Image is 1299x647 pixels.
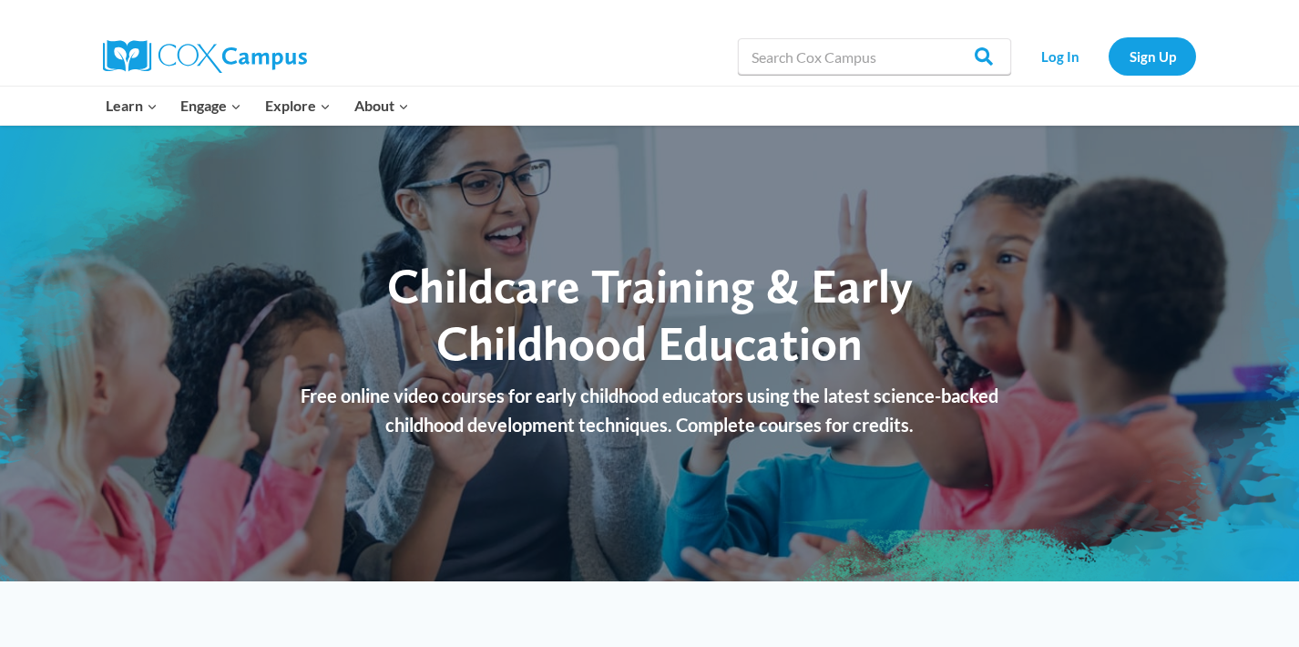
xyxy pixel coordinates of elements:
a: Log In [1020,37,1100,75]
span: Engage [180,94,241,118]
span: Learn [106,94,158,118]
p: Free online video courses for early childhood educators using the latest science-backed childhood... [281,381,1018,439]
input: Search Cox Campus [738,38,1011,75]
span: Explore [265,94,331,118]
span: About [354,94,409,118]
img: Cox Campus [103,40,307,73]
nav: Primary Navigation [94,87,420,125]
a: Sign Up [1109,37,1196,75]
span: Childcare Training & Early Childhood Education [387,257,913,371]
nav: Secondary Navigation [1020,37,1196,75]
